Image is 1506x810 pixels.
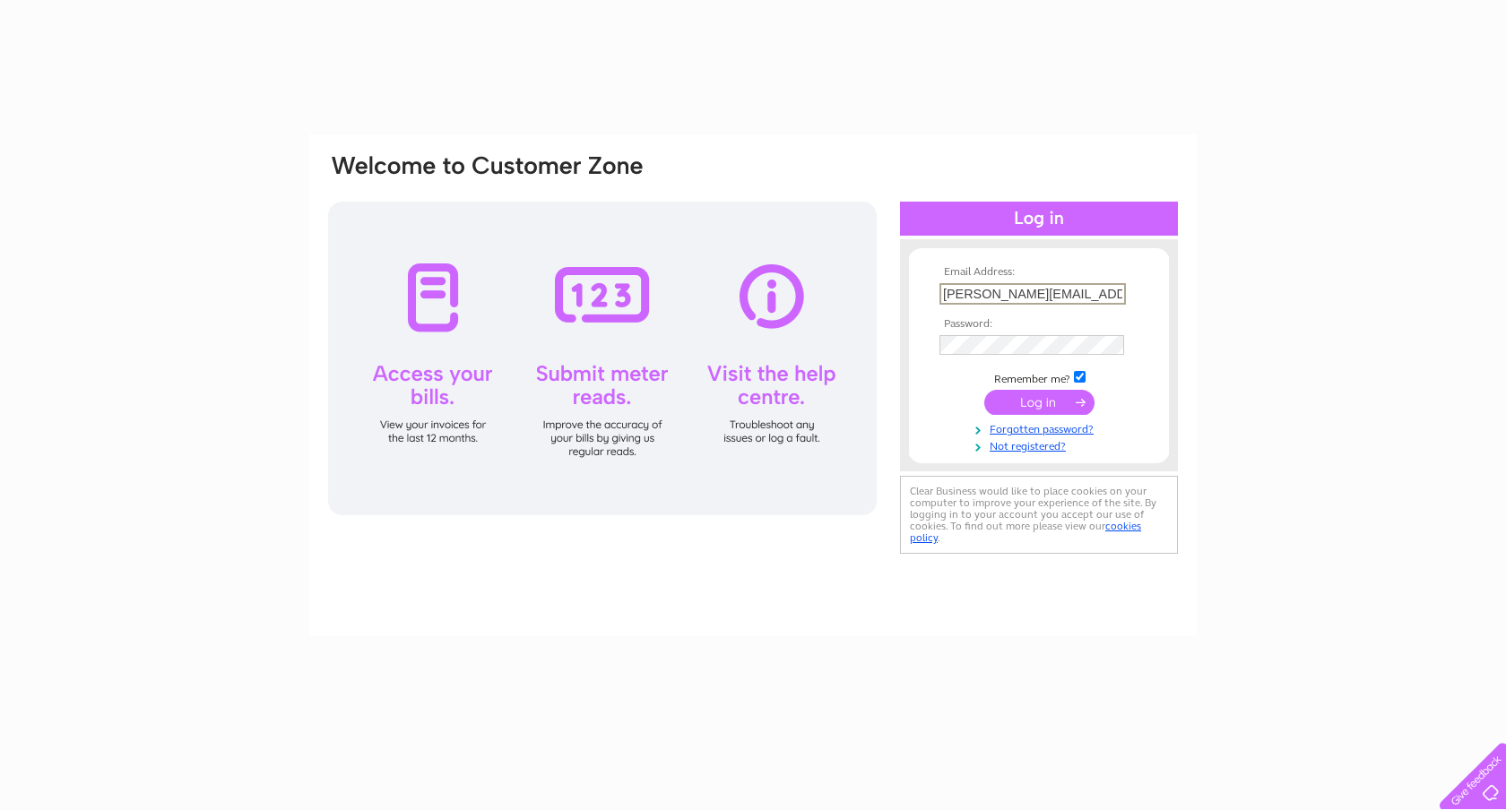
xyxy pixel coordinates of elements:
th: Password: [935,318,1143,331]
a: Not registered? [939,436,1143,453]
a: cookies policy [910,520,1141,544]
input: Submit [984,390,1095,415]
a: Forgotten password? [939,419,1143,436]
td: Remember me? [935,368,1143,386]
div: Clear Business would like to place cookies on your computer to improve your experience of the sit... [900,476,1178,554]
th: Email Address: [935,266,1143,279]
